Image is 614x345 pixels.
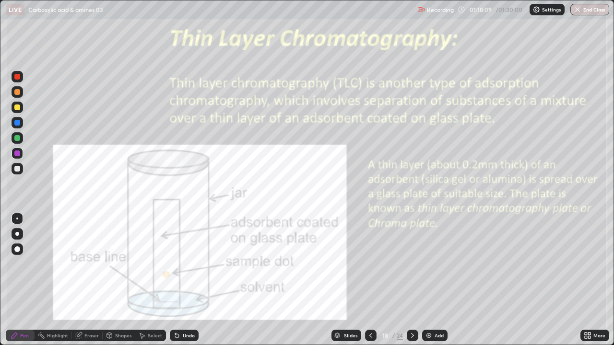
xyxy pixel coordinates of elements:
div: 18 [380,333,390,338]
img: class-settings-icons [532,6,540,13]
div: 24 [397,331,403,340]
p: Settings [542,7,561,12]
img: add-slide-button [425,332,433,339]
div: Shapes [115,333,131,338]
button: End Class [570,4,609,15]
div: More [593,333,605,338]
div: Select [148,333,162,338]
img: end-class-cross [574,6,581,13]
div: Eraser [84,333,99,338]
div: Highlight [47,333,68,338]
div: Add [435,333,444,338]
p: LIVE [9,6,22,13]
div: Slides [344,333,357,338]
img: recording.375f2c34.svg [417,6,425,13]
div: Undo [183,333,195,338]
p: Carboxylic acid & amines 03 [28,6,103,13]
p: Recording [427,6,454,13]
div: Pen [20,333,29,338]
div: / [392,333,395,338]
